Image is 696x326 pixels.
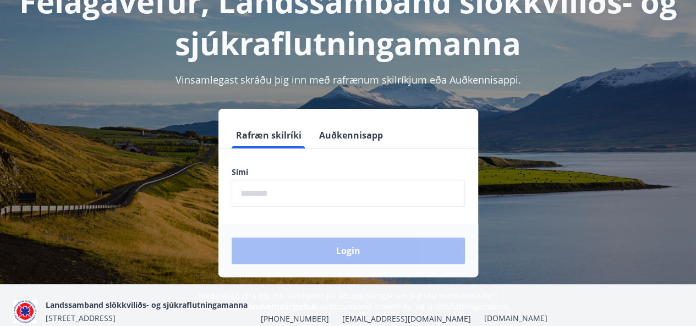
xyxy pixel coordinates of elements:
[46,300,248,310] span: Landssamband slökkviliðs- og sjúkraflutningamanna
[46,313,116,323] span: [STREET_ADDRESS]
[232,122,306,148] button: Rafræn skilríki
[185,290,511,312] span: Með því að skrá þig inn samþykkir þú að upplýsingar um þig séu meðhöndlaðar í samræmi við Landssa...
[261,313,329,324] span: [PHONE_NUMBER]
[315,122,387,148] button: Auðkennisapp
[484,313,547,323] a: [DOMAIN_NAME]
[342,313,471,324] span: [EMAIL_ADDRESS][DOMAIN_NAME]
[13,300,37,323] img: 5co5o51sp293wvT0tSE6jRQ7d6JbxoluH3ek357x.png
[232,167,465,178] label: Sími
[176,73,521,86] span: Vinsamlegast skráðu þig inn með rafrænum skilríkjum eða Auðkennisappi.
